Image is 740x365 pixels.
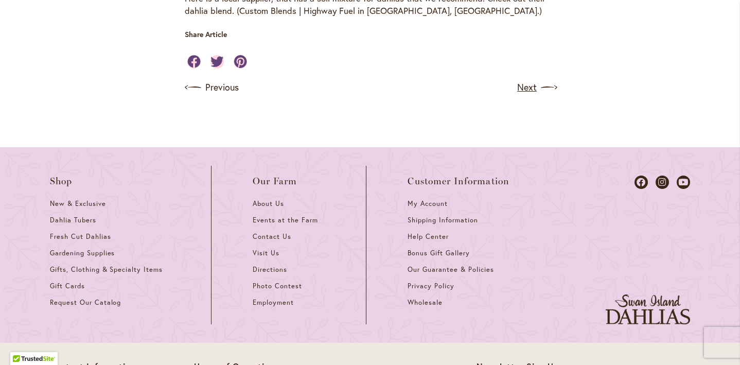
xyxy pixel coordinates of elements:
a: Share on Pinterest [234,55,247,68]
span: Help Center [408,232,449,241]
p: Share Article [185,29,242,40]
span: Bonus Gift Gallery [408,249,469,257]
span: Employment [253,298,294,307]
span: Gardening Supplies [50,249,115,257]
a: Custom Blends | Highway Fuel in [GEOGRAPHIC_DATA], [GEOGRAPHIC_DATA]. [239,5,539,16]
span: Request Our Catalog [50,298,121,307]
span: Our Guarantee & Policies [408,265,494,274]
span: Customer Information [408,176,509,186]
a: Share on Twitter [210,55,224,68]
a: Dahlias on Facebook [635,176,648,189]
span: Gifts, Clothing & Specialty Items [50,265,163,274]
span: Contact Us [253,232,291,241]
img: arrow icon [185,79,201,96]
span: Privacy Policy [408,282,454,290]
span: Gift Cards [50,282,85,290]
span: Visit Us [253,249,279,257]
span: Photo Contest [253,282,302,290]
span: Our Farm [253,176,297,186]
span: Fresh Cut Dahlias [50,232,111,241]
span: Wholesale [408,298,443,307]
img: arrow icon [541,79,557,96]
span: New & Exclusive [50,199,106,208]
a: Dahlias on Instagram [656,176,669,189]
span: Shop [50,176,73,186]
span: Directions [253,265,287,274]
span: Events at the Farm [253,216,318,224]
span: About Us [253,199,284,208]
span: Dahlia Tubers [50,216,96,224]
span: My Account [408,199,448,208]
a: Next [517,79,555,96]
a: Previous [185,79,239,96]
a: Share on Facebook [187,55,201,68]
a: Dahlias on Youtube [677,176,690,189]
span: Shipping Information [408,216,478,224]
